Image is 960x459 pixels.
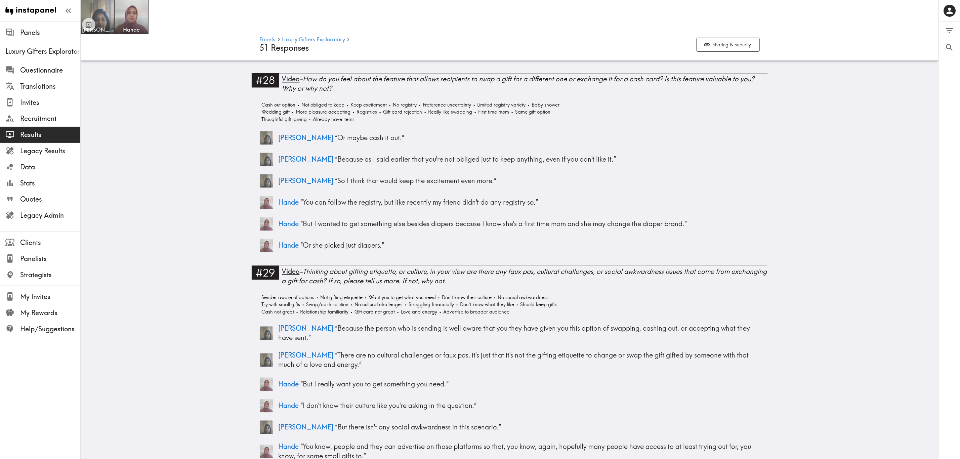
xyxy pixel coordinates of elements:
[279,241,760,250] p: “ Or she picked just diapers. ”
[260,294,315,301] span: Sender aware of options
[20,130,80,139] span: Results
[516,301,518,307] span: •
[365,294,367,300] span: •
[939,22,960,39] button: Filter Responses
[302,301,304,307] span: •
[82,18,95,32] button: Toggle between responses and questions
[279,380,299,388] span: Hande
[20,114,80,123] span: Recruitment
[260,116,307,123] span: Thoughtful gift-giving
[260,396,760,415] a: Panelist thumbnailHande “I don't know their culture like you're asking in the question.”
[260,150,760,169] a: Panelist thumbnail[PERSON_NAME] “Because as I said earlier that you're not obliged just to keep a...
[260,420,273,434] img: Panelist thumbnail
[260,214,760,233] a: Panelist thumbnailHande “But I wanted to get something else besides diapers because I know she's ...
[260,174,273,187] img: Panelist thumbnail
[20,308,80,318] span: My Rewards
[519,301,557,308] span: Should keep gifts
[279,198,299,206] span: Hande
[260,128,760,147] a: Panelist thumbnail[PERSON_NAME] “Or maybe cash it out.”
[382,109,422,116] span: Gift card rejection
[260,236,760,255] a: Panelist thumbnailHande “Or she picked just diapers.”
[20,28,80,37] span: Panels
[511,109,513,115] span: •
[260,153,273,166] img: Panelist thumbnail
[424,109,426,115] span: •
[252,265,279,280] div: #29
[260,348,760,372] a: Panelist thumbnail[PERSON_NAME] “There are no cultural challenges or faux pas, it's just that it'...
[528,102,530,108] span: •
[260,418,760,436] a: Panelist thumbnail[PERSON_NAME] “But there isn't any social awkwardness in this scenario.”
[438,294,440,300] span: •
[252,265,768,291] a: #29Video-Thinking about gifting etiquette, or culture, in your view are there any faux pas, cultu...
[397,309,399,315] span: •
[379,109,381,115] span: •
[353,308,395,316] span: Gift card not great
[252,73,768,99] a: #28Video-How do you feel about the feature that allows recipients to swap a gift for a different ...
[351,309,353,315] span: •
[82,26,113,33] span: [PERSON_NAME]
[279,176,760,185] p: “ So I think that would keep the excitement even more. ”
[442,308,510,316] span: Advertise to broader audience
[282,267,300,276] span: Video
[20,270,80,280] span: Strategists
[252,73,279,87] div: #28
[20,82,80,91] span: Translations
[260,399,273,412] img: Panelist thumbnail
[279,442,299,451] span: Hande
[441,294,492,301] span: Don't know their culture
[260,171,760,190] a: Panelist thumbnail[PERSON_NAME] “So I think that would keep the excitement even more.”
[367,294,436,301] span: Want you to get what you need
[300,101,345,109] span: Not obliged to keep
[279,379,760,389] p: “ But I really want you to get something you need. ”
[279,133,760,142] p: “ Or maybe cash it out. ”
[116,26,147,33] span: Hande
[279,423,334,431] span: [PERSON_NAME]
[260,101,296,109] span: Cash out option
[419,102,421,108] span: •
[260,326,273,340] img: Panelist thumbnail
[20,211,80,220] span: Legacy Admin
[282,37,345,43] a: Luxury Gifters Exploratory
[294,109,351,116] span: More pleasure accepting
[514,109,551,116] span: Same gift option
[279,133,334,142] span: [PERSON_NAME]
[260,377,273,391] img: Panelist thumbnail
[473,102,475,108] span: •
[282,74,768,93] div: - How do you feel about the feature that allows recipients to swap a gift for a different one or ...
[279,324,760,342] p: “ Because the person who is sending is well aware that you they have given you this option of swa...
[20,178,80,188] span: Stats
[279,155,334,163] span: [PERSON_NAME]
[279,351,334,359] span: [PERSON_NAME]
[260,353,273,367] img: Panelist thumbnail
[260,301,300,308] span: Try with small gifts
[405,301,407,307] span: •
[427,109,472,116] span: Really like swapping
[697,38,760,52] button: Sharing & security
[355,109,377,116] span: Registries
[496,294,549,301] span: No social awkwardness
[474,109,476,115] span: •
[279,219,299,228] span: Hande
[282,267,768,286] div: - Thinking about gifting etiquette, or culture, in your view are there any faux pas, cultural cha...
[279,198,760,207] p: “ You can follow the registry, but like recently my friend didn't do any registry so. ”
[260,131,273,144] img: Panelist thumbnail
[260,308,294,316] span: Cash not great
[20,292,80,301] span: My Invites
[279,324,334,332] span: [PERSON_NAME]
[309,116,311,122] span: •
[20,324,80,334] span: Help/Suggestions
[282,75,300,83] span: Video
[311,116,355,123] span: Already have items
[317,294,319,300] span: •
[20,98,80,107] span: Invites
[353,109,355,115] span: •
[260,193,760,212] a: Panelist thumbnailHande “You can follow the registry, but like recently my friend didn't do any r...
[279,155,760,164] p: “ Because as I said earlier that you're not obliged just to keep anything, even if you don't like...
[5,47,80,56] span: Luxury Gifters Exploratory
[456,301,458,307] span: •
[477,109,509,116] span: First time mom
[939,39,960,56] button: Search
[279,241,299,249] span: Hande
[494,294,496,300] span: •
